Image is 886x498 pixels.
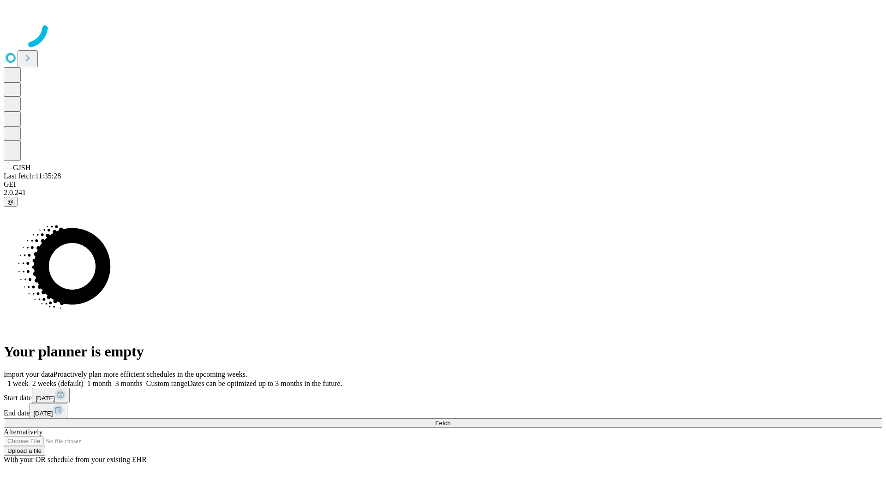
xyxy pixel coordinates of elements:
[4,172,61,180] span: Last fetch: 11:35:28
[36,395,55,402] span: [DATE]
[435,420,450,427] span: Fetch
[54,370,247,378] span: Proactively plan more efficient schedules in the upcoming weeks.
[32,388,70,403] button: [DATE]
[30,403,67,418] button: [DATE]
[13,164,30,172] span: GJSH
[4,456,147,463] span: With your OR schedule from your existing EHR
[115,379,143,387] span: 3 months
[4,180,882,189] div: GEI
[4,446,45,456] button: Upload a file
[4,197,18,207] button: @
[187,379,342,387] span: Dates can be optimized up to 3 months in the future.
[146,379,187,387] span: Custom range
[33,410,53,417] span: [DATE]
[4,370,54,378] span: Import your data
[87,379,112,387] span: 1 month
[4,189,882,197] div: 2.0.241
[7,198,14,205] span: @
[4,403,882,418] div: End date
[4,388,882,403] div: Start date
[7,379,29,387] span: 1 week
[32,379,84,387] span: 2 weeks (default)
[4,428,42,436] span: Alternatively
[4,343,882,360] h1: Your planner is empty
[4,418,882,428] button: Fetch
